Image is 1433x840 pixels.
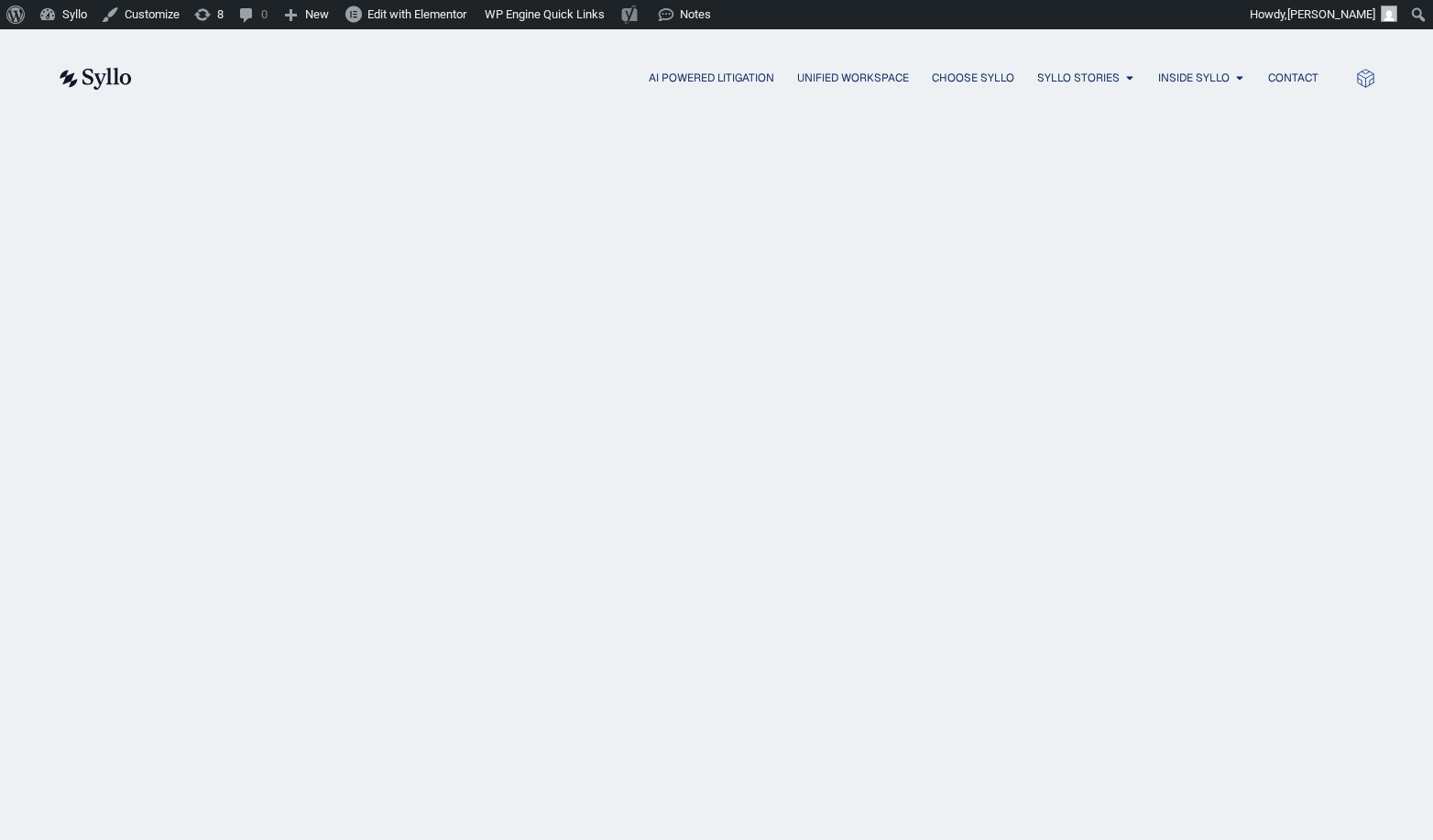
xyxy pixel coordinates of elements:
a: Choose Syllo [932,70,1014,86]
img: syllo [57,68,132,90]
a: Contact [1268,70,1318,86]
a: Inside Syllo [1158,70,1230,86]
nav: Menu [169,70,1318,87]
span: [PERSON_NAME] [1287,7,1375,21]
a: Syllo Stories [1037,70,1120,86]
div: Menu Toggle [169,70,1318,87]
a: AI Powered Litigation [649,70,774,86]
a: Unified Workspace [797,70,909,86]
span: Edit with Elementor [367,7,466,21]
